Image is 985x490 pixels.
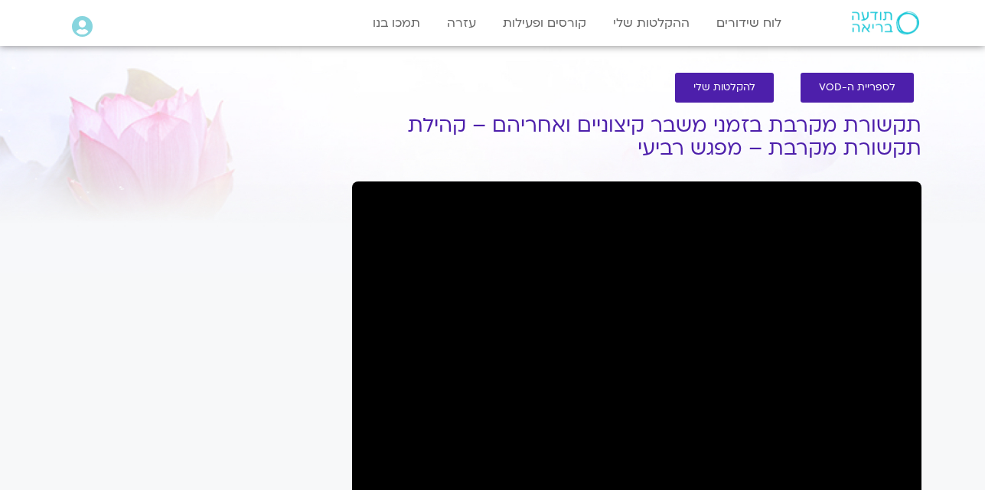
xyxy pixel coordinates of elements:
span: לספריית ה-VOD [819,82,895,93]
img: תודעה בריאה [852,11,919,34]
h1: תקשורת מקרבת בזמני משבר קיצוניים ואחריהם – קהילת תקשורת מקרבת – מפגש רביעי [352,114,921,160]
a: עזרה [439,8,484,38]
a: ההקלטות שלי [605,8,697,38]
span: להקלטות שלי [693,82,755,93]
a: להקלטות שלי [675,73,774,103]
a: לוח שידורים [709,8,789,38]
a: קורסים ופעילות [495,8,594,38]
a: לספריית ה-VOD [801,73,914,103]
a: תמכו בנו [365,8,428,38]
